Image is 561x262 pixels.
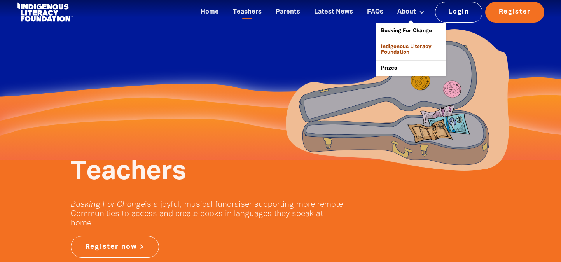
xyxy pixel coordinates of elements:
span: Teachers [71,160,186,184]
a: FAQs [362,6,388,19]
a: Indigenous Literacy Foundation [376,39,446,60]
a: Prizes [376,61,446,76]
em: Busking For Change [71,201,145,208]
a: Home [196,6,224,19]
a: Busking For Change [376,23,446,39]
a: Teachers [228,6,266,19]
a: Latest News [309,6,358,19]
a: About [393,6,429,19]
a: Register [485,2,544,22]
p: is a joyful, musical fundraiser supporting more remote Communities to access and create books in ... [71,200,343,228]
a: Login [435,2,483,22]
a: Parents [271,6,305,19]
a: Register now > [71,236,159,258]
